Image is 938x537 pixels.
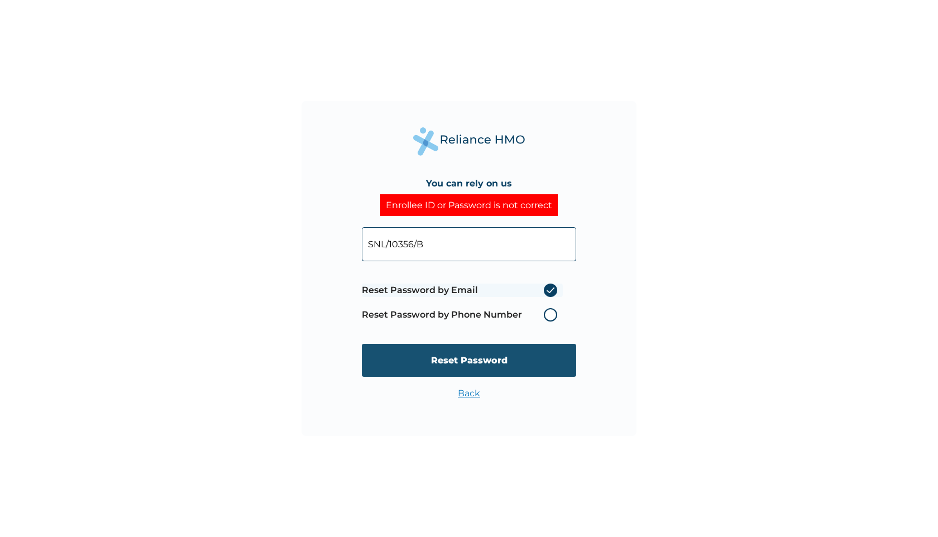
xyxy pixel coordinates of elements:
[362,344,576,377] input: Reset Password
[362,284,563,297] label: Reset Password by Email
[362,278,563,327] span: Password reset method
[413,127,525,156] img: Reliance Health's Logo
[458,388,480,399] a: Back
[362,308,563,322] label: Reset Password by Phone Number
[362,227,576,261] input: Your Enrollee ID or Email Address
[426,178,512,189] h4: You can rely on us
[380,194,558,216] div: Enrollee ID or Password is not correct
